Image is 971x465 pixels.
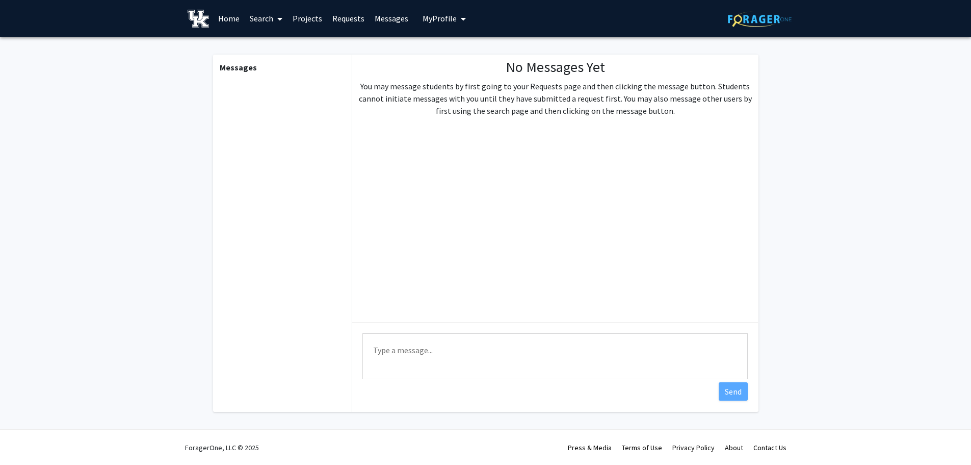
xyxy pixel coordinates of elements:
[719,382,748,401] button: Send
[370,1,413,36] a: Messages
[753,443,786,452] a: Contact Us
[356,80,754,117] p: You may message students by first going to your Requests page and then clicking the message butto...
[8,419,43,457] iframe: Chat
[245,1,287,36] a: Search
[423,13,457,23] span: My Profile
[213,1,245,36] a: Home
[725,443,743,452] a: About
[568,443,612,452] a: Press & Media
[220,62,257,72] b: Messages
[188,10,209,28] img: University of Kentucky Logo
[287,1,327,36] a: Projects
[362,333,748,379] textarea: Message
[327,1,370,36] a: Requests
[672,443,715,452] a: Privacy Policy
[728,11,792,27] img: ForagerOne Logo
[622,443,662,452] a: Terms of Use
[356,59,754,76] h1: No Messages Yet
